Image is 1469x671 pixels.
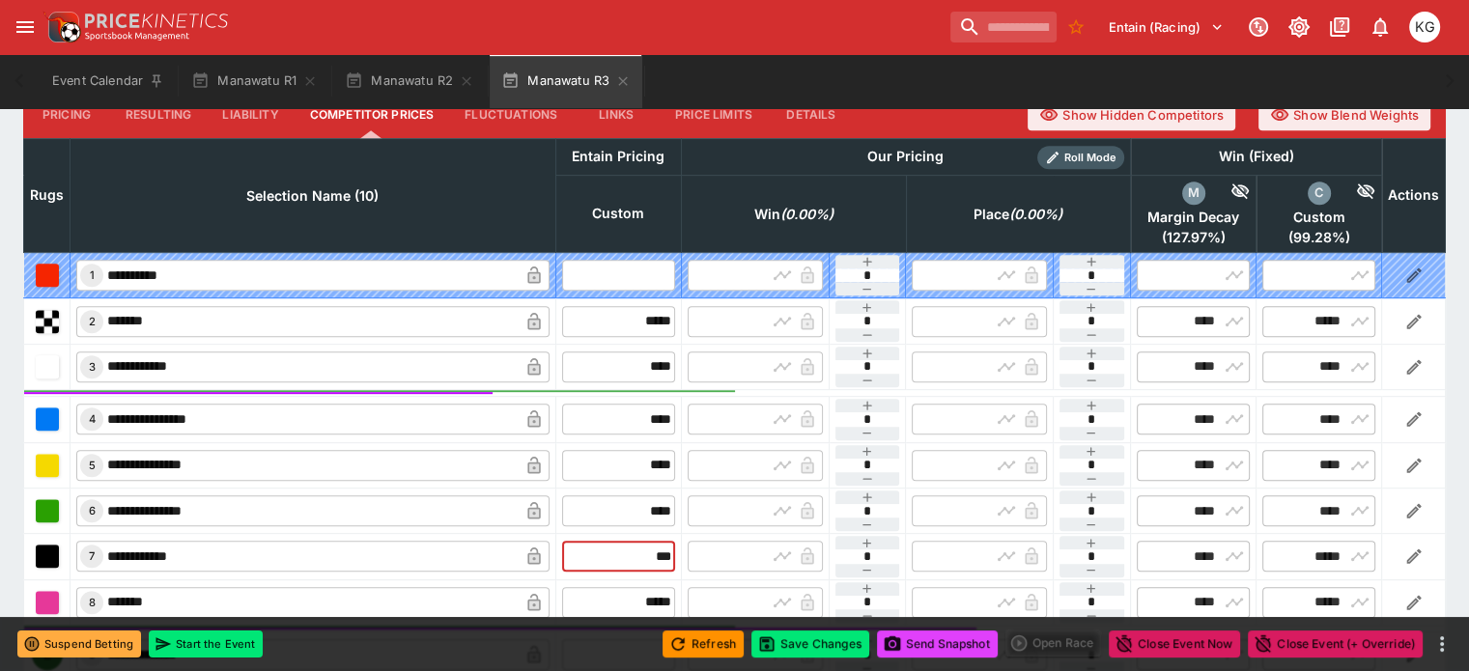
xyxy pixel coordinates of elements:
[85,459,99,472] span: 5
[1205,182,1251,205] div: Hide Competitor
[1308,182,1331,205] div: custom
[85,596,99,609] span: 8
[952,203,1084,226] span: excl. Emergencies (0.00%)
[449,92,573,138] button: Fluctuations
[1262,229,1375,246] span: ( 99.28 %)
[180,54,329,108] button: Manawatu R1
[768,92,855,138] button: Details
[1409,12,1440,42] div: Kevin Gutschlag
[85,504,99,517] span: 6
[149,630,263,657] button: Start the Event
[86,268,99,282] span: 1
[573,92,660,138] button: Links
[85,549,99,563] span: 7
[17,630,141,657] button: Suspend Betting
[85,14,228,28] img: PriceKinetics
[1331,182,1376,205] div: Hide Competitor
[1258,99,1430,130] button: Show Blend Weights
[780,203,833,226] em: ( 0.00 %)
[860,145,951,169] div: Our Pricing
[85,412,99,426] span: 4
[1097,12,1235,42] button: Select Tenant
[1241,10,1276,44] button: Connected to PK
[42,8,81,46] img: PriceKinetics Logo
[1248,630,1423,657] button: Close Event (+ Override)
[41,54,176,108] button: Event Calendar
[660,92,768,138] button: Price Limits
[733,203,855,226] span: excl. Emergencies (0.00%)
[1363,10,1398,44] button: Notifications
[1382,138,1446,252] th: Actions
[490,54,642,108] button: Manawatu R3
[1109,630,1240,657] button: Close Event Now
[555,175,681,252] th: Custom
[1131,138,1382,175] th: Win (Fixed)
[1262,182,1375,246] div: excl. Emergencies (99.28%)
[1182,182,1205,205] div: margin_decay
[555,138,681,175] th: Entain Pricing
[751,630,869,657] button: Save Changes
[1028,99,1235,130] button: Show Hidden Competitors
[295,92,450,138] button: Competitor Prices
[85,32,189,41] img: Sportsbook Management
[1262,209,1375,226] span: Custom
[110,92,207,138] button: Resulting
[8,10,42,44] button: open drawer
[1060,12,1091,42] button: No Bookmarks
[1037,146,1124,169] div: Show/hide Price Roll mode configuration.
[663,630,744,657] button: Refresh
[1009,203,1062,226] em: ( 0.00 %)
[23,92,110,138] button: Pricing
[333,54,486,108] button: Manawatu R2
[1282,10,1316,44] button: Toggle light/dark mode
[950,12,1057,42] input: search
[24,138,71,252] th: Rugs
[1057,150,1124,166] span: Roll Mode
[1322,10,1357,44] button: Documentation
[877,630,998,657] button: Send Snapshot
[207,92,294,138] button: Liability
[225,184,400,208] span: Selection Name (10)
[1137,182,1250,246] div: excl. Emergencies (127.97%)
[85,360,99,374] span: 3
[1137,209,1250,226] span: Margin Decay
[1005,629,1101,657] div: split button
[1430,632,1454,656] button: more
[85,315,99,328] span: 2
[1137,229,1250,246] span: ( 127.97 %)
[1403,6,1446,48] button: Kevin Gutschlag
